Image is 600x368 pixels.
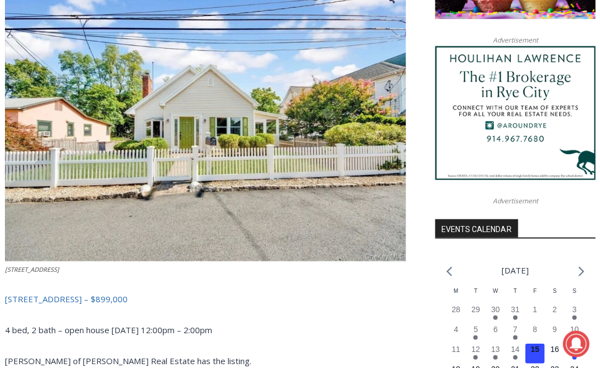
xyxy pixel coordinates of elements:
[446,303,466,323] button: 28
[1,111,111,138] a: Open Tues. - Sun. [PHONE_NUMBER]
[454,324,458,333] time: 4
[544,286,564,303] div: Saturday
[572,304,576,313] time: 3
[491,304,499,313] time: 30
[279,1,522,107] div: "We would have speakers with experience in local journalism speak to us about their experiences a...
[572,315,576,319] em: Has events
[505,343,525,363] button: 14 Has events
[505,303,525,323] button: 31 Has events
[5,324,212,335] span: 4 bed, 2 bath – open house [DATE] 12:00pm – 2:00pm
[451,344,460,353] time: 11
[471,304,480,313] time: 29
[510,344,519,353] time: 14
[435,46,595,180] img: Houlihan Lawrence The #1 Brokerage in Rye City
[505,323,525,343] button: 7 Has events
[473,355,477,359] em: Has events
[336,12,385,43] h4: Book [PERSON_NAME]'s Good Humor for Your Event
[552,324,556,333] time: 9
[473,287,477,293] span: T
[3,114,108,156] span: Open Tues. - Sun. [PHONE_NUMBER]
[485,343,505,363] button: 13 Has events
[471,344,480,353] time: 12
[513,324,517,333] time: 7
[446,343,466,363] button: 11
[544,303,564,323] button: 2
[564,286,584,303] div: Sunday
[552,287,556,293] span: S
[485,303,505,323] button: 30 Has events
[570,324,578,333] time: 10
[454,287,458,293] span: M
[544,323,564,343] button: 9
[466,303,486,323] button: 29
[578,266,584,276] a: Next month
[113,69,157,132] div: Located at [STREET_ADDRESS][PERSON_NAME]
[501,262,528,277] li: [DATE]
[491,344,499,353] time: 13
[564,303,584,323] button: 3 Has events
[5,355,251,366] span: [PERSON_NAME] of [PERSON_NAME] Real Estate has the listing.
[72,14,273,35] div: Individually Wrapped Items. Dairy, Gluten & Nut Free Options. Kosher Items Available.
[505,286,525,303] div: Thursday
[525,303,545,323] button: 1
[446,323,466,343] button: 4
[446,286,466,303] div: Monday
[564,323,584,343] button: 10 Has events
[550,344,559,353] time: 16
[513,315,517,319] em: Has events
[5,293,128,304] a: [STREET_ADDRESS] – $899,000
[513,335,517,339] em: Has events
[289,110,512,135] span: Intern @ [DOMAIN_NAME]
[493,355,497,359] em: Has events
[5,264,406,274] figcaption: [STREET_ADDRESS]
[473,324,478,333] time: 5
[435,219,518,238] h2: Events Calendar
[493,324,497,333] time: 6
[525,343,545,363] button: 15
[466,343,486,363] button: 12 Has events
[266,107,535,138] a: Intern @ [DOMAIN_NAME]
[451,304,460,313] time: 28
[473,335,477,339] em: Has events
[481,195,549,206] span: Advertisement
[492,287,497,293] span: W
[446,266,452,276] a: Previous month
[530,344,539,353] time: 15
[493,315,497,319] em: Has events
[572,287,576,293] span: S
[525,286,545,303] div: Friday
[466,286,486,303] div: Tuesday
[481,35,549,45] span: Advertisement
[513,287,517,293] span: T
[572,355,576,359] em: Has events
[544,343,564,363] button: 16
[466,323,486,343] button: 5 Has events
[525,323,545,343] button: 8
[533,287,536,293] span: F
[513,355,517,359] em: Has events
[328,3,399,50] a: Book [PERSON_NAME]'s Good Humor for Your Event
[533,324,537,333] time: 8
[485,286,505,303] div: Wednesday
[533,304,537,313] time: 1
[510,304,519,313] time: 31
[552,304,556,313] time: 2
[485,323,505,343] button: 6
